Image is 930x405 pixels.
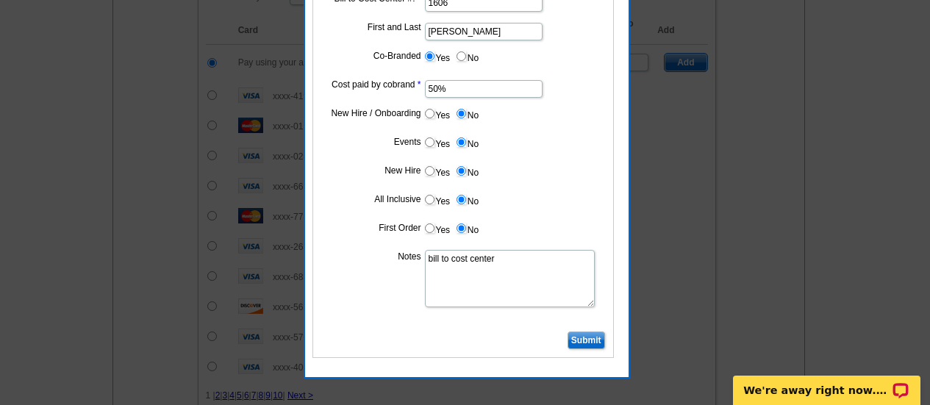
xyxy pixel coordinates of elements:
input: Yes [425,137,434,147]
label: New Hire / Onboarding [323,107,421,120]
label: All Inclusive [323,193,421,206]
input: Yes [425,166,434,176]
input: Yes [425,51,434,61]
label: First and Last [323,21,421,34]
input: Submit [568,331,605,349]
label: Co-Branded [323,49,421,62]
input: No [457,51,466,61]
label: Yes [423,48,451,65]
input: No [457,137,466,147]
input: No [457,195,466,204]
label: Yes [423,134,451,151]
label: Yes [423,105,451,122]
label: Yes [423,220,451,237]
label: No [455,105,479,122]
input: No [457,166,466,176]
iframe: LiveChat chat widget [723,359,930,405]
label: Yes [423,191,451,208]
input: No [457,109,466,118]
label: New Hire [323,164,421,177]
input: Yes [425,195,434,204]
label: No [455,48,479,65]
label: Yes [423,162,451,179]
label: No [455,191,479,208]
label: Cost paid by cobrand [323,78,421,91]
textarea: bill to cost center [425,250,595,307]
label: No [455,134,479,151]
input: Yes [425,109,434,118]
input: Yes [425,223,434,233]
input: No [457,223,466,233]
label: Events [323,135,421,148]
label: First Order [323,221,421,234]
label: No [455,162,479,179]
label: Notes [323,250,421,263]
label: No [455,220,479,237]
